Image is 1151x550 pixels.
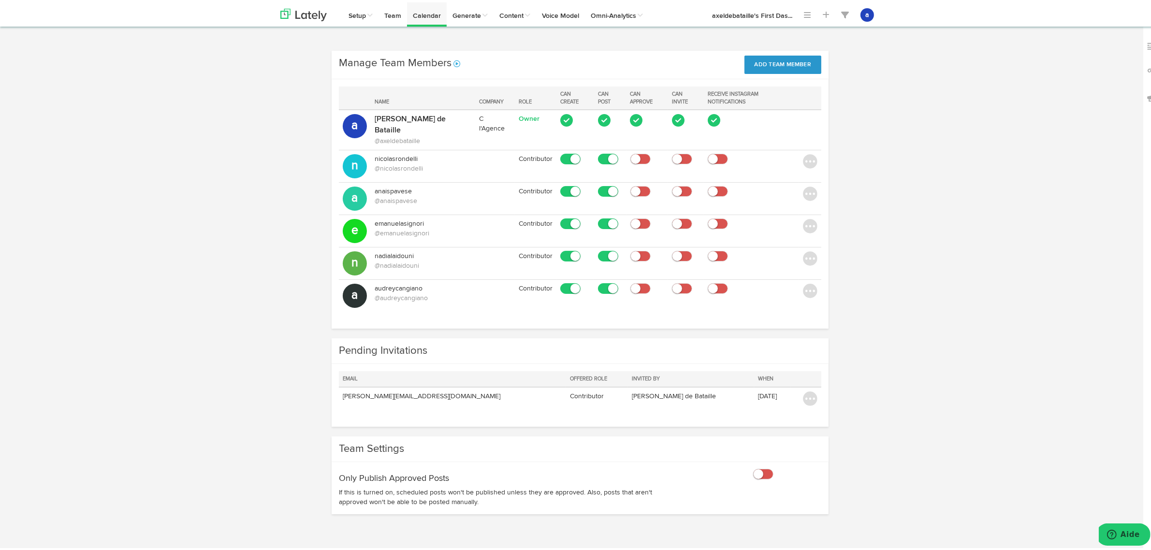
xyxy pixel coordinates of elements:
[519,113,539,120] span: Owner
[556,84,594,107] th: Can Create
[375,194,472,203] p: @anaispavese
[375,259,472,268] p: @nadialaidouni
[860,6,874,19] button: a
[803,281,817,296] img: icon_menu_button.svg
[375,112,472,134] p: [PERSON_NAME] de Bataille
[343,112,367,136] button: a
[1099,521,1151,545] iframe: Ouvre un widget dans lequel vous pouvez trouver plus d’informations
[339,369,566,385] th: Email
[803,389,817,404] img: icon_menu_button.svg
[594,84,626,107] th: Can Post
[626,84,669,107] th: Can Approve
[339,53,697,69] h3: Manage Team Members
[515,245,556,277] td: Contributor
[515,180,556,213] td: Contributor
[339,341,573,356] h3: Pending Invitations
[339,485,656,505] p: If this is turned on, scheduled posts won't be published unless they are approved. Also, posts th...
[375,291,472,301] p: @audreycangiano
[803,152,817,166] img: icon_menu_button.svg
[343,184,367,208] button: a
[668,84,703,107] th: Can Invite
[628,369,754,385] th: Invited By
[788,10,792,17] span: ...
[343,249,367,273] button: n
[375,226,472,236] p: @emanuelasignori
[803,184,817,199] img: icon_menu_button.svg
[515,213,556,245] td: Contributor
[343,152,367,176] button: n
[343,217,367,241] button: e
[475,84,514,107] th: Company
[566,385,628,407] td: Contributor
[566,369,628,385] th: Offered Role
[803,249,817,263] img: icon_menu_button.svg
[371,148,476,180] td: nicolasrondelli
[371,180,476,213] td: anaispavese
[371,213,476,245] td: emanuelasignori
[803,217,817,231] img: icon_menu_button.svg
[375,134,472,144] p: @axeldebataille
[744,53,822,72] button: Add Team Member
[754,369,791,385] th: When
[475,107,514,147] td: C l'Agence
[375,161,472,171] p: @nicolasrondelli
[371,245,476,277] td: nadialaidouni
[339,439,573,454] h3: Team Settings
[371,277,476,310] td: audreycangiano
[515,277,556,310] td: Contributor
[628,385,754,407] td: [PERSON_NAME] de Bataille
[339,385,566,407] td: [PERSON_NAME][EMAIL_ADDRESS][DOMAIN_NAME]
[704,84,799,107] th: Receive Instagram Notifications
[515,84,556,107] th: Role
[371,84,476,107] th: Name
[343,281,367,305] button: a
[280,6,327,19] img: logo_lately_bg_light.svg
[339,472,656,480] h4: Only Publish Approved Posts
[754,385,791,407] td: [DATE]
[515,148,556,180] td: Contributor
